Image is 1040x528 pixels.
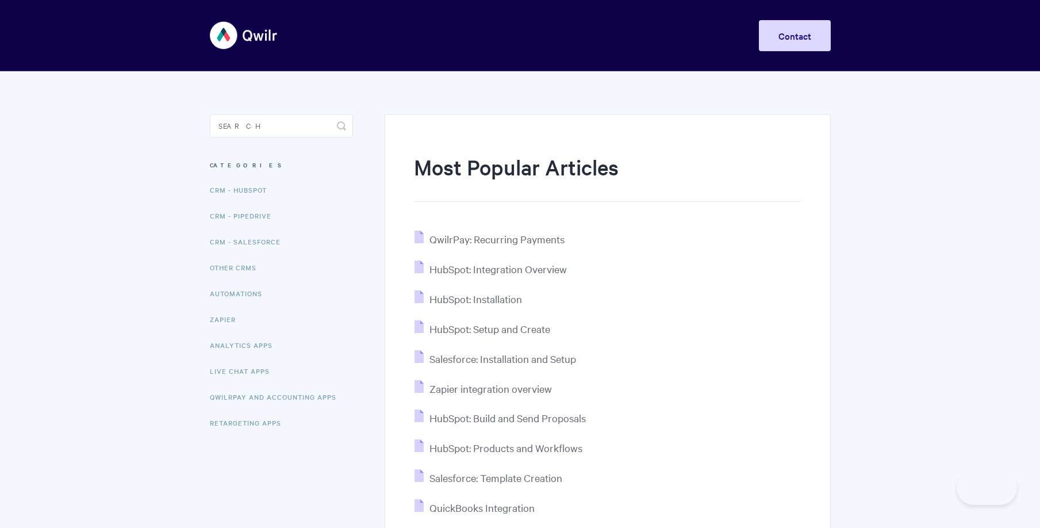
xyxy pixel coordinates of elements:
a: Salesforce: Installation and Setup [415,352,576,365]
input: Search [210,114,353,137]
span: QwilrPay: Recurring Payments [429,232,565,246]
span: Salesforce: Installation and Setup [429,352,576,365]
a: Zapier [210,308,244,331]
a: HubSpot: Setup and Create [415,322,550,335]
span: HubSpot: Integration Overview [429,262,567,276]
a: HubSpot: Build and Send Proposals [415,411,586,424]
iframe: Toggle Customer Support [957,470,1017,505]
a: Analytics Apps [210,334,281,357]
a: Other CRMs [210,256,265,279]
span: QuickBooks Integration [429,501,535,514]
a: Contact [759,20,831,51]
a: CRM - Salesforce [210,230,289,253]
a: Automations [210,282,271,305]
a: Zapier integration overview [415,382,552,395]
span: Zapier integration overview [429,382,552,395]
h3: Categories [210,155,353,175]
a: CRM - HubSpot [210,178,275,201]
span: HubSpot: Build and Send Proposals [429,411,586,424]
h1: Most Popular Articles [414,152,801,202]
img: Qwilr Help Center [210,14,278,57]
a: HubSpot: Installation [415,292,522,305]
a: QwilrPay: Recurring Payments [415,232,565,246]
a: Retargeting Apps [210,411,290,434]
span: Salesforce: Template Creation [429,471,562,484]
span: HubSpot: Installation [429,292,522,305]
a: QwilrPay and Accounting Apps [210,385,345,408]
a: CRM - Pipedrive [210,204,280,227]
a: HubSpot: Integration Overview [415,262,567,276]
a: Live Chat Apps [210,359,278,382]
span: HubSpot: Setup and Create [429,322,550,335]
a: QuickBooks Integration [415,501,535,514]
span: HubSpot: Products and Workflows [429,441,582,454]
a: HubSpot: Products and Workflows [415,441,582,454]
a: Salesforce: Template Creation [415,471,562,484]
